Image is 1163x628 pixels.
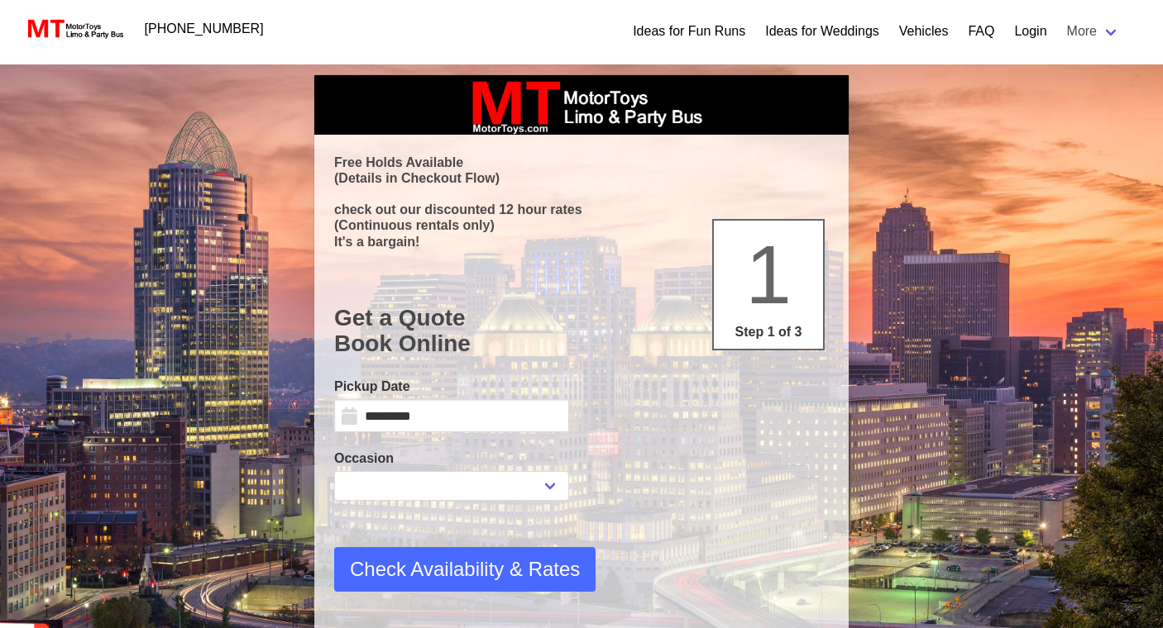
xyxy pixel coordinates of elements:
p: (Continuous rentals only) [334,217,829,233]
button: Check Availability & Rates [334,547,596,592]
h1: Get a Quote Book Online [334,305,829,357]
span: Check Availability & Rates [350,554,580,584]
a: FAQ [968,21,994,41]
p: It's a bargain! [334,234,829,250]
p: check out our discounted 12 hour rates [334,202,829,217]
p: Free Holds Available [334,155,829,170]
p: (Details in Checkout Flow) [334,170,829,186]
label: Occasion [334,449,569,469]
a: Login [1014,21,1046,41]
p: Step 1 of 3 [720,322,816,342]
a: Ideas for Fun Runs [633,21,745,41]
label: Pickup Date [334,377,569,397]
img: box_logo_brand.jpeg [457,75,706,135]
a: Ideas for Weddings [765,21,879,41]
a: Vehicles [899,21,949,41]
a: [PHONE_NUMBER] [135,12,274,45]
a: More [1057,15,1130,48]
img: MotorToys Logo [23,17,125,40]
span: 1 [745,228,792,321]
